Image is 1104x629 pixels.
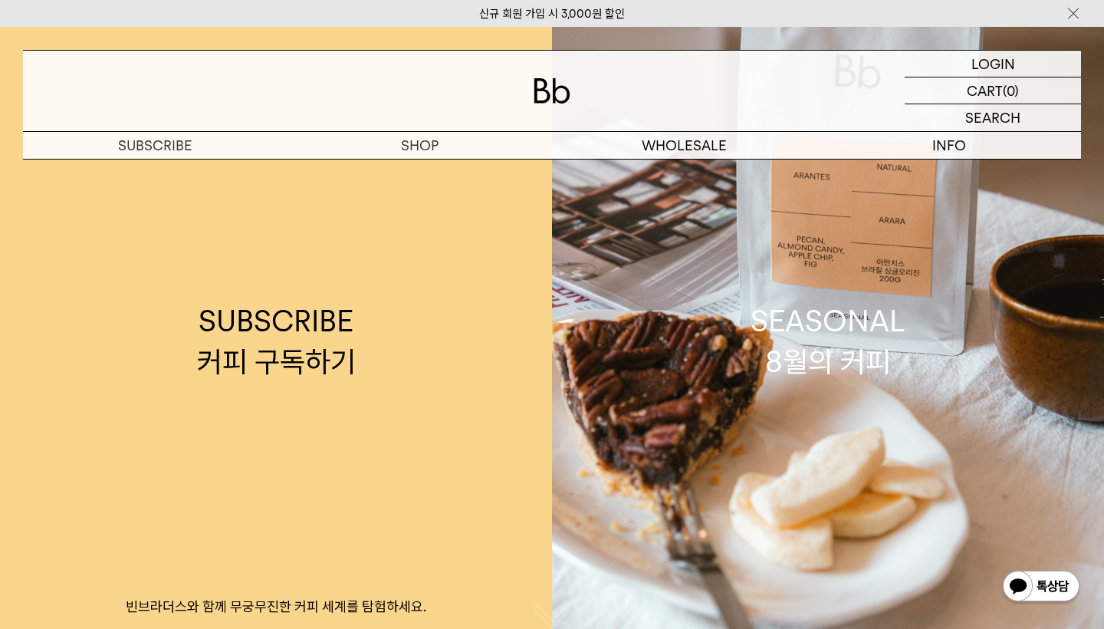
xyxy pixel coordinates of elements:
div: SUBSCRIBE 커피 구독하기 [197,301,356,382]
p: INFO [816,132,1081,159]
p: CART [967,77,1003,104]
p: (0) [1003,77,1019,104]
p: SEARCH [965,104,1020,131]
a: SHOP [287,132,552,159]
p: WHOLESALE [552,132,816,159]
a: SUBSCRIBE [23,132,287,159]
div: SEASONAL 8월의 커피 [751,301,905,382]
img: 카카오톡 채널 1:1 채팅 버튼 [1001,569,1081,606]
a: CART (0) [905,77,1081,104]
a: 신규 회원 가입 시 3,000원 할인 [479,7,625,21]
p: LOGIN [971,51,1015,77]
a: LOGIN [905,51,1081,77]
img: 로고 [534,78,570,104]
